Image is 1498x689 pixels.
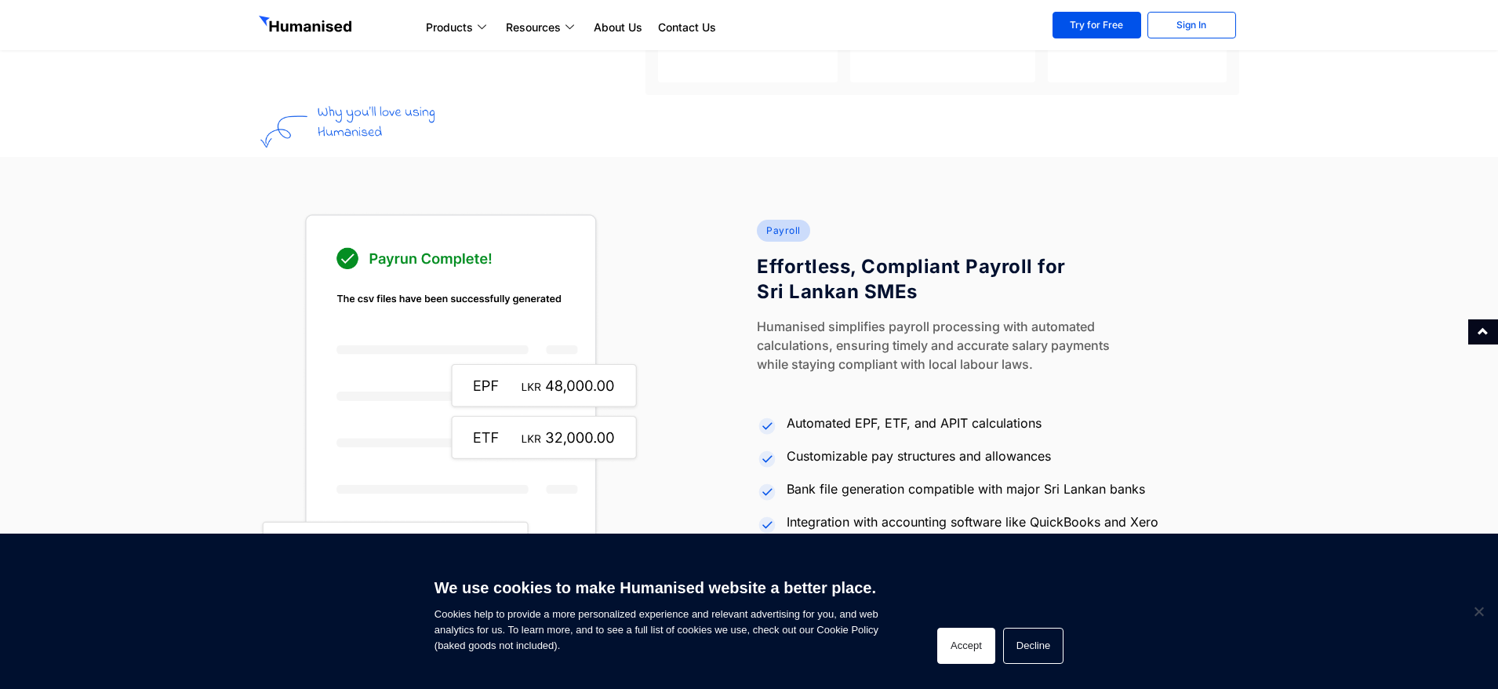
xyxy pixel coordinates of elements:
[1147,12,1236,38] a: Sign In
[937,628,995,664] button: Accept
[783,512,1158,531] span: Integration with accounting software like QuickBooks and Xero
[586,18,650,37] a: About Us
[498,18,586,37] a: Resources
[783,414,1042,432] span: Automated EPF, ETF, and APIT calculations
[434,569,878,654] span: Cookies help to provide a more personalized experience and relevant advertising for you, and web ...
[1471,603,1486,619] span: Decline
[783,479,1145,498] span: Bank file generation compatible with major Sri Lankan banks
[766,224,801,236] span: Payroll
[757,317,1139,374] p: Humanised simplifies payroll processing with automated calculations, ensuring timely and accurate...
[259,16,355,36] img: GetHumanised Logo
[418,18,498,37] a: Products
[1003,628,1064,664] button: Decline
[1053,12,1141,38] a: Try for Free
[783,447,1051,465] span: Customizable pay structures and allowances
[650,18,724,37] a: Contact Us
[757,254,1082,304] h4: Effortless, Compliant Payroll for Sri Lankan SMEs
[434,577,878,599] h6: We use cookies to make Humanised website a better place.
